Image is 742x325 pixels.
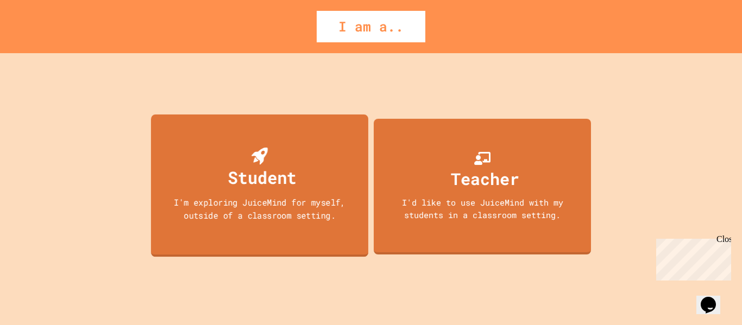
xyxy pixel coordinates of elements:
div: I'd like to use JuiceMind with my students in a classroom setting. [385,196,580,220]
div: Student [228,164,297,190]
div: Chat with us now!Close [4,4,75,69]
div: I'm exploring JuiceMind for myself, outside of a classroom setting. [162,196,357,221]
div: Teacher [451,166,519,190]
iframe: chat widget [652,234,731,281]
div: I am a.. [317,11,425,42]
iframe: chat widget [696,282,731,314]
